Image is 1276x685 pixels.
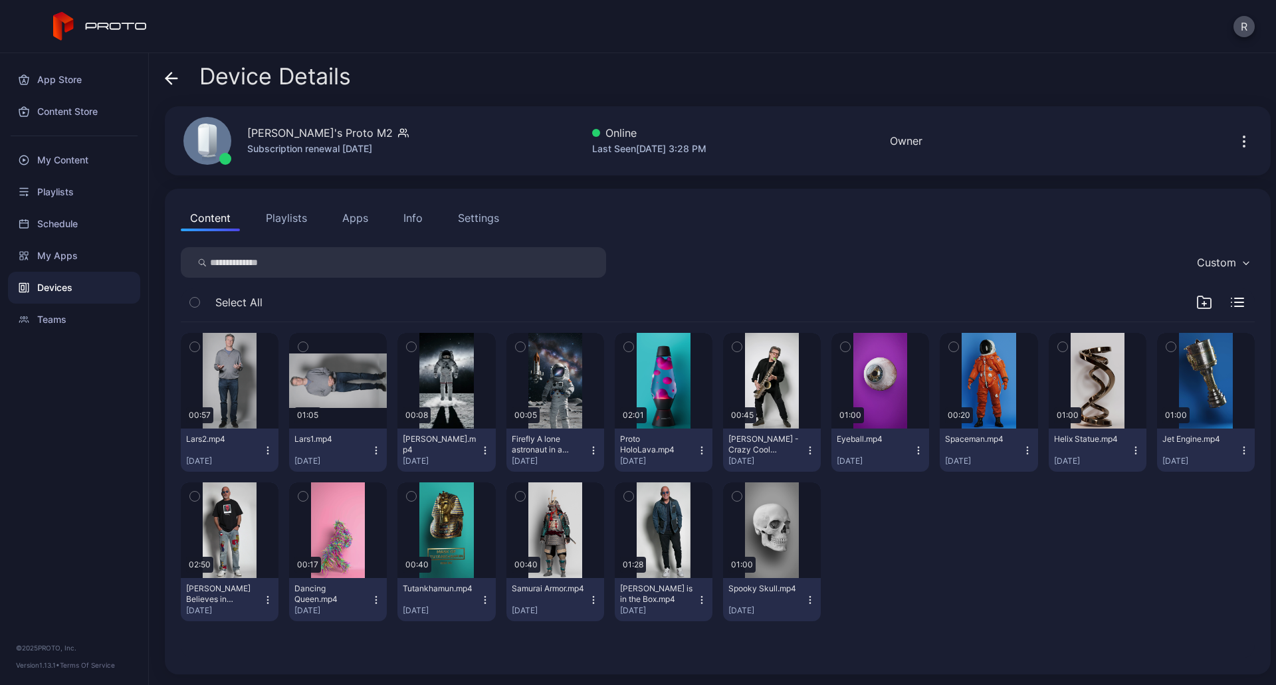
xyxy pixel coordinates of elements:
button: Content [181,205,240,231]
div: [DATE] [512,605,588,616]
button: Jet Engine.mp4[DATE] [1157,429,1255,472]
button: Apps [333,205,377,231]
div: Spooky Skull.mp4 [728,583,801,594]
button: Proto HoloLava.mp4[DATE] [615,429,712,472]
button: Spaceman.mp4[DATE] [940,429,1037,472]
button: Custom [1190,247,1255,278]
div: Info [403,210,423,226]
div: Jet Engine.mp4 [1162,434,1235,444]
a: Playlists [8,176,140,208]
a: Content Store [8,96,140,128]
div: [DATE] [728,456,805,466]
div: Tutankhamun.mp4 [403,583,476,594]
div: Proto HoloLava.mp4 [620,434,693,455]
div: Spaceman.mp4 [945,434,1018,444]
div: Settings [458,210,499,226]
button: Helix Statue.mp4[DATE] [1049,429,1146,472]
span: Select All [215,294,263,310]
div: Firefly A lone astronaut in a modern white space suit stands on the moon's surface, his visor dis... [512,434,585,455]
div: [DATE] [945,456,1021,466]
button: Dancing Queen.mp4[DATE] [289,578,387,621]
div: Lars_No_Motion.mp4 [403,434,476,455]
span: Device Details [199,64,351,89]
div: Last Seen [DATE] 3:28 PM [592,141,706,157]
button: Playlists [257,205,316,231]
div: Dancing Queen.mp4 [294,583,368,605]
div: Custom [1197,256,1236,269]
div: [DATE] [186,605,263,616]
a: Schedule [8,208,140,240]
button: Lars1.mp4[DATE] [289,429,387,472]
a: Teams [8,304,140,336]
button: [PERSON_NAME] - Crazy Cool Technology.mp4[DATE] [723,429,821,472]
a: Devices [8,272,140,304]
div: [DATE] [1054,456,1130,466]
button: R [1233,16,1255,37]
span: Version 1.13.1 • [16,661,60,669]
div: Lars1.mp4 [294,434,368,444]
button: [PERSON_NAME] is in the Box.mp4[DATE] [615,578,712,621]
div: Helix Statue.mp4 [1054,434,1127,444]
div: [PERSON_NAME]'s Proto M2 [247,125,393,141]
div: [DATE] [620,456,696,466]
div: [DATE] [512,456,588,466]
div: Howie Mandel Believes in Proto.mp4 [186,583,259,605]
button: Settings [449,205,508,231]
a: My Apps [8,240,140,272]
div: Howie Mandel is in the Box.mp4 [620,583,693,605]
div: Scott Page - Crazy Cool Technology.mp4 [728,434,801,455]
div: [DATE] [620,605,696,616]
div: Samurai Armor.mp4 [512,583,585,594]
button: Firefly A lone astronaut in a modern white space suit stands on the moon's surface, his visor dis... [506,429,604,472]
a: My Content [8,144,140,176]
button: Spooky Skull.mp4[DATE] [723,578,821,621]
button: Tutankhamun.mp4[DATE] [397,578,495,621]
div: Subscription renewal [DATE] [247,141,409,157]
div: © 2025 PROTO, Inc. [16,642,132,653]
button: Samurai Armor.mp4[DATE] [506,578,604,621]
div: [DATE] [728,605,805,616]
div: [DATE] [294,456,371,466]
div: [DATE] [294,605,371,616]
button: Lars2.mp4[DATE] [181,429,278,472]
div: Online [592,125,706,141]
div: [DATE] [1162,456,1239,466]
a: Terms Of Service [60,661,115,669]
button: Info [394,205,432,231]
div: Eyeball.mp4 [837,434,910,444]
button: [PERSON_NAME] Believes in Proto.mp4[DATE] [181,578,278,621]
div: [DATE] [403,605,479,616]
div: [DATE] [403,456,479,466]
div: [DATE] [837,456,913,466]
div: Owner [890,133,922,149]
a: App Store [8,64,140,96]
button: Eyeball.mp4[DATE] [831,429,929,472]
div: Lars2.mp4 [186,434,259,444]
button: [PERSON_NAME].mp4[DATE] [397,429,495,472]
div: [DATE] [186,456,263,466]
